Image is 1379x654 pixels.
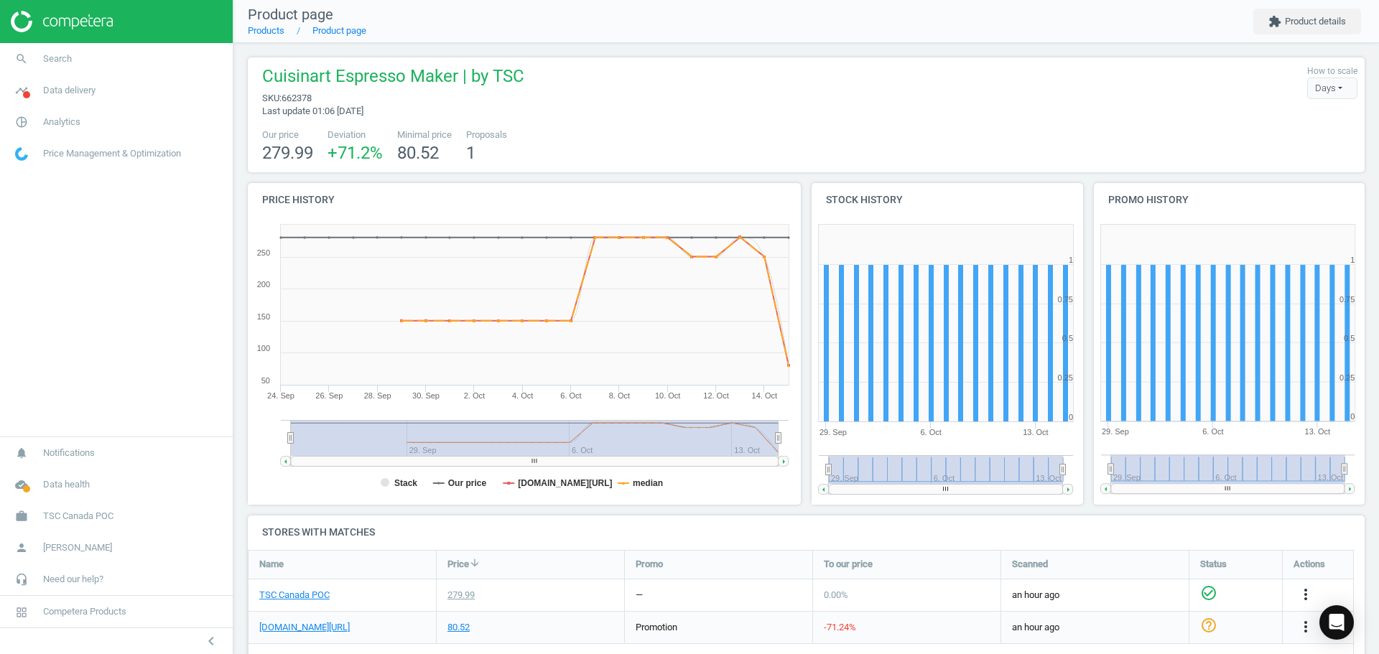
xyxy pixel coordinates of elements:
[1012,558,1048,571] span: Scanned
[1102,428,1129,436] tspan: 29. Sep
[43,447,95,459] span: Notifications
[636,558,663,571] span: Promo
[1319,605,1354,640] div: Open Intercom Messenger
[1307,78,1357,99] div: Days
[8,566,35,593] i: headset_mic
[819,428,847,436] tspan: 29. Sep
[248,183,801,217] h4: Price history
[1307,65,1357,78] label: How to scale
[1339,373,1355,382] text: 0.25
[464,391,485,400] tspan: 2. Oct
[257,280,270,289] text: 200
[8,471,35,498] i: cloud_done
[248,515,1365,549] h4: Stores with matches
[447,621,470,634] div: 80.52
[1350,256,1355,264] text: 1
[43,573,103,586] span: Need our help?
[447,589,475,602] div: 279.99
[1012,589,1178,602] span: an hour ago
[466,129,507,141] span: Proposals
[259,558,284,571] span: Name
[397,129,452,141] span: Minimal price
[193,632,229,650] button: chevron_left
[609,391,630,400] tspan: 8. Oct
[43,84,96,97] span: Data delivery
[469,557,480,569] i: arrow_downward
[1253,9,1361,34] button: extensionProduct details
[262,65,524,92] span: Cuisinart Espresso Maker | by TSC
[560,391,581,400] tspan: 6. Oct
[11,11,113,32] img: ajHJNr6hYgQAAAAASUVORK5CYII=
[1339,295,1355,304] text: 0.75
[752,391,777,400] tspan: 14. Oct
[43,478,90,491] span: Data health
[1305,428,1330,436] tspan: 13. Oct
[364,391,391,400] tspan: 28. Sep
[397,143,439,163] span: 80.52
[812,183,1083,217] h4: Stock history
[636,589,643,602] div: —
[1297,586,1314,604] button: more_vert
[921,428,942,436] tspan: 6. Oct
[1297,618,1314,635] i: more_vert
[262,106,363,116] span: Last update 01:06 [DATE]
[267,391,294,400] tspan: 24. Sep
[262,93,282,103] span: sku :
[447,558,469,571] span: Price
[512,391,533,400] tspan: 4. Oct
[328,129,383,141] span: Deviation
[8,439,35,467] i: notifications
[312,25,366,36] a: Product page
[262,129,313,141] span: Our price
[824,558,873,571] span: To our price
[1344,334,1355,342] text: 0.5
[412,391,440,400] tspan: 30. Sep
[248,25,284,36] a: Products
[394,478,417,488] tspan: Stack
[1350,413,1355,421] text: 0
[248,6,333,23] span: Product page
[43,147,181,160] span: Price Management & Optimization
[259,621,350,634] a: [DOMAIN_NAME][URL]
[448,478,487,488] tspan: Our price
[703,391,728,400] tspan: 12. Oct
[43,510,113,523] span: TSC Canada POC
[1297,618,1314,637] button: more_vert
[518,478,612,488] tspan: [DOMAIN_NAME][URL]
[1058,373,1073,382] text: 0.25
[328,143,383,163] span: +71.2 %
[1069,256,1073,264] text: 1
[8,108,35,136] i: pie_chart_outlined
[43,605,126,618] span: Competera Products
[633,478,663,488] tspan: median
[262,143,313,163] span: 279.99
[1069,413,1073,421] text: 0
[1297,586,1314,603] i: more_vert
[1023,428,1048,436] tspan: 13. Oct
[1268,15,1281,28] i: extension
[257,344,270,352] text: 100
[1200,617,1217,634] i: help_outline
[1058,295,1073,304] text: 0.75
[203,632,220,650] i: chevron_left
[1200,584,1217,602] i: check_circle_outline
[1094,183,1365,217] h4: Promo history
[1012,621,1178,634] span: an hour ago
[261,376,270,385] text: 50
[15,147,28,161] img: wGWNvw8QSZomAAAAABJRU5ErkJggg==
[8,77,35,104] i: timeline
[466,143,475,163] span: 1
[8,503,35,530] i: work
[636,622,677,632] span: promotion
[282,93,312,103] span: 662378
[259,589,330,602] a: TSC Canada POC
[43,52,72,65] span: Search
[1062,334,1073,342] text: 0.5
[8,45,35,73] i: search
[1294,558,1325,571] span: Actions
[1202,428,1223,436] tspan: 6. Oct
[824,622,856,632] span: -71.24 %
[655,391,680,400] tspan: 10. Oct
[43,541,112,554] span: [PERSON_NAME]
[257,312,270,321] text: 150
